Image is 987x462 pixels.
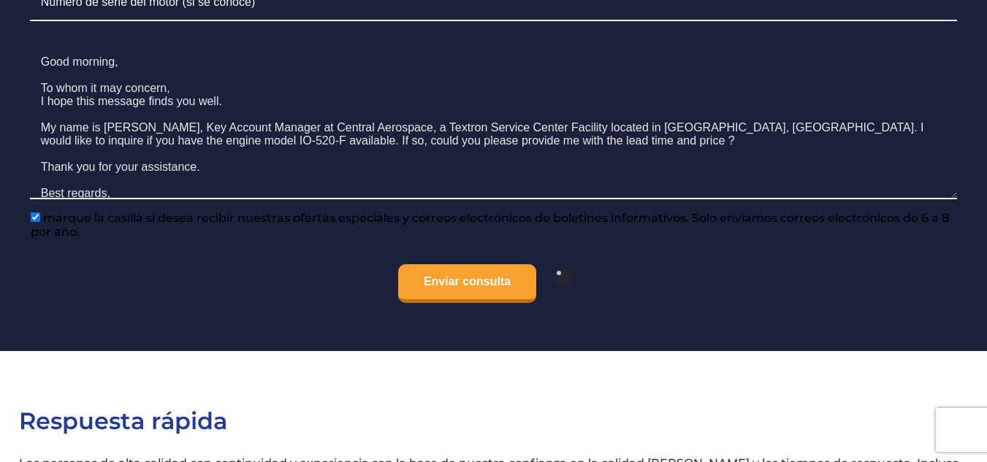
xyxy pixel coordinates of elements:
[398,264,536,303] input: Enviar consulta
[19,407,227,435] span: Respuesta rápida
[31,211,949,239] span: marque la casilla si desea recibir nuestras ofertas especiales y correos electrónicos de boletine...
[31,212,40,222] input: marque la casilla si desea recibir nuestras ofertas especiales y correos electrónicos de boletine...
